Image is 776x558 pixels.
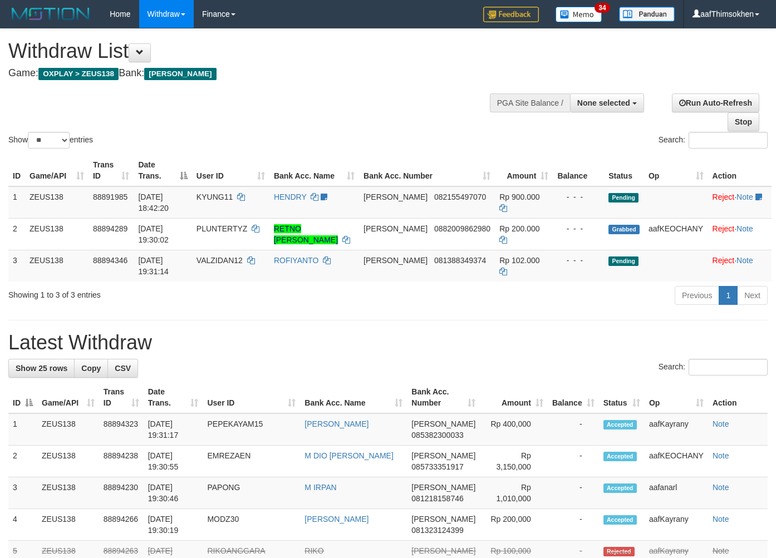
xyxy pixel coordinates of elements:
input: Search: [689,359,768,376]
td: ZEUS138 [25,218,89,250]
span: Rp 900.000 [499,192,539,201]
td: 3 [8,477,37,509]
td: 1 [8,413,37,446]
th: User ID: activate to sort column ascending [192,155,269,186]
th: Date Trans.: activate to sort column ascending [144,382,203,413]
td: aafanarl [645,477,708,509]
td: Rp 3,150,000 [480,446,547,477]
td: 1 [8,186,25,219]
td: PEPEKAYAM15 [203,413,300,446]
span: VALZIDAN12 [197,256,243,265]
th: Amount: activate to sort column ascending [495,155,553,186]
a: RETNO [PERSON_NAME] [274,224,338,244]
span: Rp 200.000 [499,224,539,233]
th: ID: activate to sort column descending [8,382,37,413]
th: Status: activate to sort column ascending [599,382,645,413]
a: Run Auto-Refresh [672,93,759,112]
span: [PERSON_NAME] [411,546,475,555]
a: CSV [107,359,138,378]
span: Rejected [603,547,635,556]
th: Bank Acc. Name: activate to sort column ascending [269,155,359,186]
td: aafKEOCHANY [644,218,708,250]
span: Show 25 rows [16,364,67,373]
a: Reject [713,256,735,265]
span: Accepted [603,483,637,493]
a: M DIO [PERSON_NAME] [304,451,393,460]
td: ZEUS138 [25,186,89,219]
a: Note [713,483,729,492]
a: Reject [713,192,735,201]
label: Search: [659,359,768,376]
h1: Latest Withdraw [8,332,768,354]
td: - [548,509,599,541]
a: Note [713,515,729,524]
span: OXPLAY > ZEUS138 [38,68,119,80]
td: aafKEOCHANY [645,446,708,477]
a: [PERSON_NAME] [304,515,369,524]
a: Note [713,419,729,428]
a: Next [737,286,768,305]
th: Game/API: activate to sort column ascending [37,382,99,413]
span: 88894346 [93,256,127,265]
img: panduan.png [619,7,675,22]
input: Search: [689,132,768,149]
th: Amount: activate to sort column ascending [480,382,547,413]
span: Grabbed [608,225,640,234]
td: · [708,186,772,219]
span: Copy 085382300033 to clipboard [411,431,463,440]
th: Trans ID: activate to sort column ascending [99,382,144,413]
span: [PERSON_NAME] [411,451,475,460]
a: Note [736,192,753,201]
td: MODZ30 [203,509,300,541]
td: ZEUS138 [37,413,99,446]
td: · [708,218,772,250]
td: [DATE] 19:30:19 [144,509,203,541]
span: [PERSON_NAME] [411,419,475,428]
span: Copy 081388349374 to clipboard [434,256,486,265]
a: Note [736,256,753,265]
span: 34 [595,3,610,13]
span: PLUNTERTYZ [197,224,248,233]
div: - - - [557,223,600,234]
label: Search: [659,132,768,149]
td: [DATE] 19:31:17 [144,413,203,446]
th: Date Trans.: activate to sort column descending [134,155,191,186]
span: Copy 081323124399 to clipboard [411,526,463,535]
img: Feedback.jpg [483,7,539,22]
th: Op: activate to sort column ascending [644,155,708,186]
td: 88894266 [99,509,144,541]
td: 88894323 [99,413,144,446]
span: [PERSON_NAME] [364,256,428,265]
td: ZEUS138 [25,250,89,282]
td: - [548,446,599,477]
div: - - - [557,191,600,203]
span: Copy 082155497070 to clipboard [434,192,486,201]
div: Showing 1 to 3 of 3 entries [8,285,315,300]
span: KYUNG11 [197,192,233,201]
span: Copy [81,364,101,373]
a: [PERSON_NAME] [304,419,369,428]
th: Bank Acc. Number: activate to sort column ascending [359,155,495,186]
th: User ID: activate to sort column ascending [203,382,300,413]
td: ZEUS138 [37,477,99,509]
td: aafKayrany [645,509,708,541]
th: ID [8,155,25,186]
select: Showentries [28,132,70,149]
th: Action [708,155,772,186]
td: - [548,413,599,446]
a: M IRPAN [304,483,336,492]
span: [PERSON_NAME] [364,224,428,233]
span: 88894289 [93,224,127,233]
span: Pending [608,256,639,266]
th: Balance: activate to sort column ascending [548,382,599,413]
td: [DATE] 19:30:55 [144,446,203,477]
a: Show 25 rows [8,359,75,378]
td: EMREZAEN [203,446,300,477]
td: Rp 400,000 [480,413,547,446]
div: - - - [557,255,600,266]
a: Copy [74,359,108,378]
a: Stop [728,112,759,131]
td: - [548,477,599,509]
th: Status [604,155,644,186]
td: 88894238 [99,446,144,477]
